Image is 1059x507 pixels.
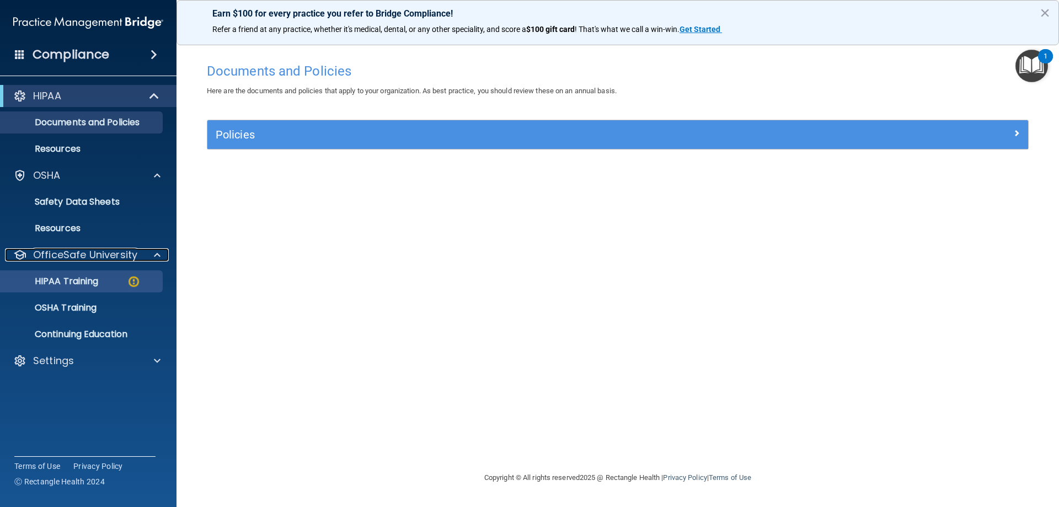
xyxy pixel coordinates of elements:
[13,248,161,261] a: OfficeSafe University
[7,276,98,287] p: HIPAA Training
[33,47,109,62] h4: Compliance
[207,87,617,95] span: Here are the documents and policies that apply to your organization. As best practice, you should...
[127,275,141,289] img: warning-circle.0cc9ac19.png
[13,89,160,103] a: HIPAA
[575,25,680,34] span: ! That's what we call a win-win.
[13,354,161,367] a: Settings
[7,117,158,128] p: Documents and Policies
[1040,4,1050,22] button: Close
[33,89,61,103] p: HIPAA
[7,302,97,313] p: OSHA Training
[13,169,161,182] a: OSHA
[7,329,158,340] p: Continuing Education
[680,25,720,34] strong: Get Started
[416,460,819,495] div: Copyright © All rights reserved 2025 @ Rectangle Health | |
[1044,56,1047,71] div: 1
[212,25,526,34] span: Refer a friend at any practice, whether it's medical, dental, or any other speciality, and score a
[33,354,74,367] p: Settings
[7,223,158,234] p: Resources
[216,126,1020,143] a: Policies
[13,12,163,34] img: PMB logo
[33,169,61,182] p: OSHA
[73,461,123,472] a: Privacy Policy
[1015,50,1048,82] button: Open Resource Center, 1 new notification
[709,473,751,482] a: Terms of Use
[680,25,722,34] a: Get Started
[14,461,60,472] a: Terms of Use
[7,196,158,207] p: Safety Data Sheets
[216,129,815,141] h5: Policies
[14,476,105,487] span: Ⓒ Rectangle Health 2024
[663,473,707,482] a: Privacy Policy
[7,143,158,154] p: Resources
[207,64,1029,78] h4: Documents and Policies
[33,248,137,261] p: OfficeSafe University
[526,25,575,34] strong: $100 gift card
[212,8,1023,19] p: Earn $100 for every practice you refer to Bridge Compliance!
